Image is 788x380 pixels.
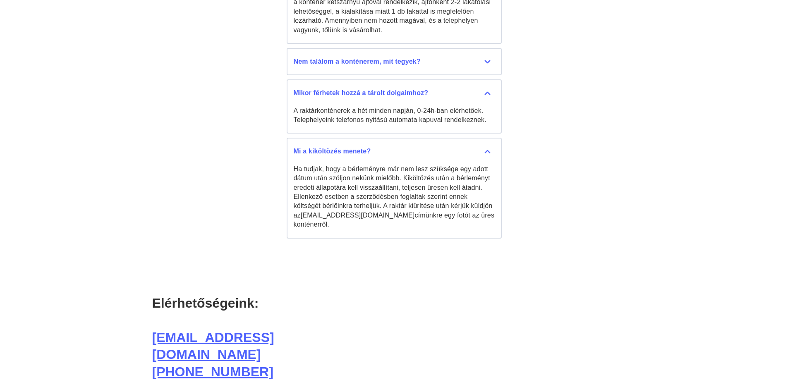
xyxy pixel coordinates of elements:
div: Ha tudjak, hogy a bérleményre már nem lesz szüksége egy adott dátum után szóljon nekünk mielőbb. ... [294,165,495,229]
button: Mikor férhetek hozzá a tárolt dolgaimhoz? A raktárkonténerek a hét minden napján, 0-24h-ban elérh... [287,79,502,134]
button: Mi a kiköltözés menete? Ha tudjak, hogy a bérleményre már nem lesz szüksége egy adott dátum után ... [287,138,502,238]
div: Mikor férhetek hozzá a tárolt dolgaimhoz? [294,88,495,98]
div: Elérhetőségeink: [152,295,380,312]
button: Nem találom a konténerem, mit tegyek? [287,48,502,75]
div: Nem találom a konténerem, mit tegyek? [294,57,495,66]
a: [PHONE_NUMBER] [152,364,273,379]
div: Mi a kiköltözés menete? [294,147,495,156]
div: A raktárkonténerek a hét minden napján, 0-24h-ban elérhetőek. Telephelyeink telefonos nyitású aut... [294,106,495,125]
a: [EMAIL_ADDRESS][DOMAIN_NAME] [152,330,274,362]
